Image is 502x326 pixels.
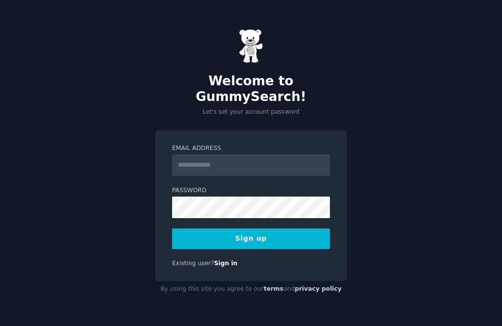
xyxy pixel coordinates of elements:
[155,281,347,297] div: By using this site you agree to our and
[172,186,330,195] label: Password
[239,29,263,63] img: Gummy Bear
[172,260,214,267] span: Existing user?
[155,74,347,104] h2: Welcome to GummySearch!
[214,260,238,267] a: Sign in
[155,108,347,117] p: Let's set your account password
[172,144,330,153] label: Email Address
[264,285,283,292] a: terms
[172,228,330,249] button: Sign up
[295,285,342,292] a: privacy policy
